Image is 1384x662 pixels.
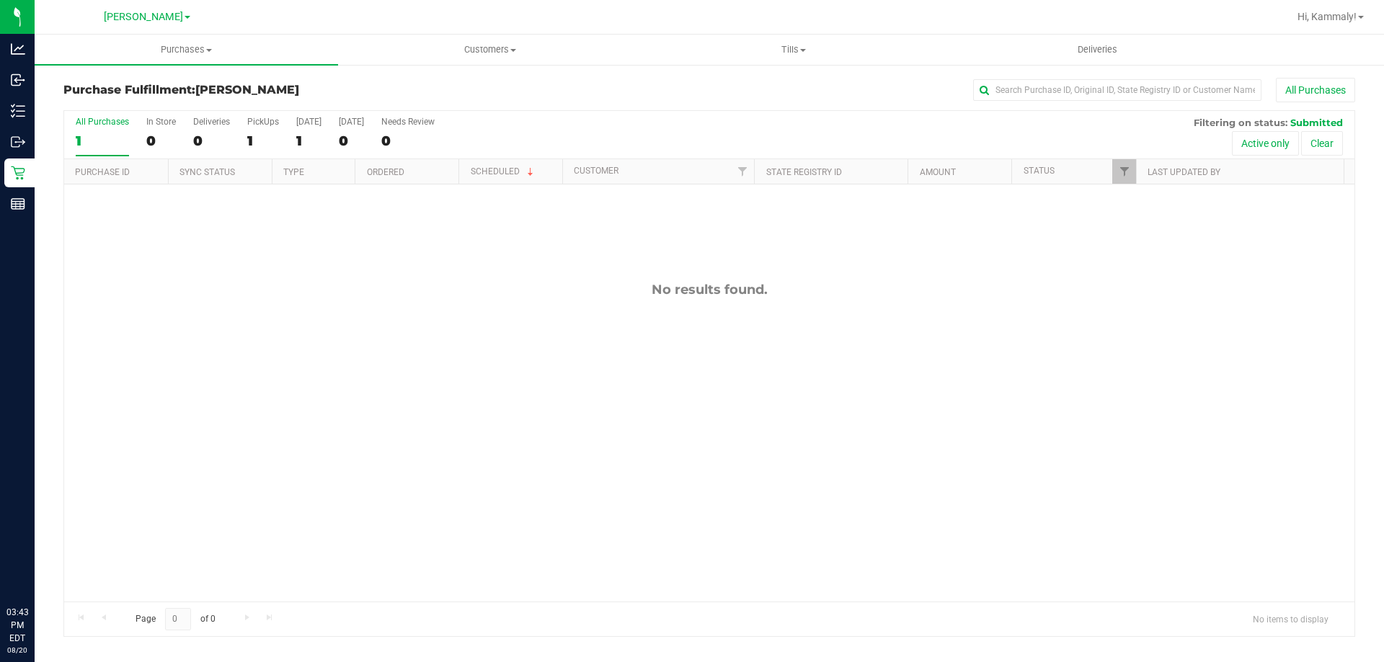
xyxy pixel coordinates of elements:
span: Purchases [35,43,338,56]
div: PickUps [247,117,279,127]
inline-svg: Analytics [11,42,25,56]
button: All Purchases [1276,78,1355,102]
span: Page of 0 [123,608,227,630]
a: Amount [920,167,956,177]
iframe: Resource center [14,547,58,590]
input: Search Purchase ID, Original ID, State Registry ID or Customer Name... [973,79,1261,101]
button: Clear [1301,131,1343,156]
p: 03:43 PM EDT [6,606,28,645]
div: [DATE] [339,117,364,127]
a: Customer [574,166,618,176]
a: State Registry ID [766,167,842,177]
a: Filter [1112,159,1136,184]
div: 0 [193,133,230,149]
div: No results found. [64,282,1354,298]
a: Sync Status [179,167,235,177]
div: 0 [339,133,364,149]
span: Customers [339,43,641,56]
span: [PERSON_NAME] [104,11,183,23]
inline-svg: Outbound [11,135,25,149]
p: 08/20 [6,645,28,656]
a: Customers [338,35,642,65]
span: Deliveries [1058,43,1137,56]
span: Filtering on status: [1194,117,1287,128]
div: Deliveries [193,117,230,127]
a: Ordered [367,167,404,177]
div: All Purchases [76,117,129,127]
a: Last Updated By [1148,167,1220,177]
a: Filter [730,159,754,184]
inline-svg: Inventory [11,104,25,118]
a: Scheduled [471,166,536,176]
span: Submitted [1290,117,1343,128]
span: No items to display [1241,608,1340,630]
inline-svg: Reports [11,197,25,211]
a: Purchase ID [75,167,130,177]
div: [DATE] [296,117,321,127]
div: 1 [76,133,129,149]
a: Status [1024,166,1055,176]
span: Hi, Kammaly! [1297,11,1357,22]
div: 0 [146,133,176,149]
a: Type [283,167,304,177]
a: Tills [642,35,945,65]
button: Active only [1232,131,1299,156]
div: In Store [146,117,176,127]
h3: Purchase Fulfillment: [63,84,494,97]
inline-svg: Inbound [11,73,25,87]
span: [PERSON_NAME] [195,83,299,97]
span: Tills [642,43,944,56]
inline-svg: Retail [11,166,25,180]
div: 0 [381,133,435,149]
div: Needs Review [381,117,435,127]
a: Purchases [35,35,338,65]
div: 1 [247,133,279,149]
div: 1 [296,133,321,149]
a: Deliveries [946,35,1249,65]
